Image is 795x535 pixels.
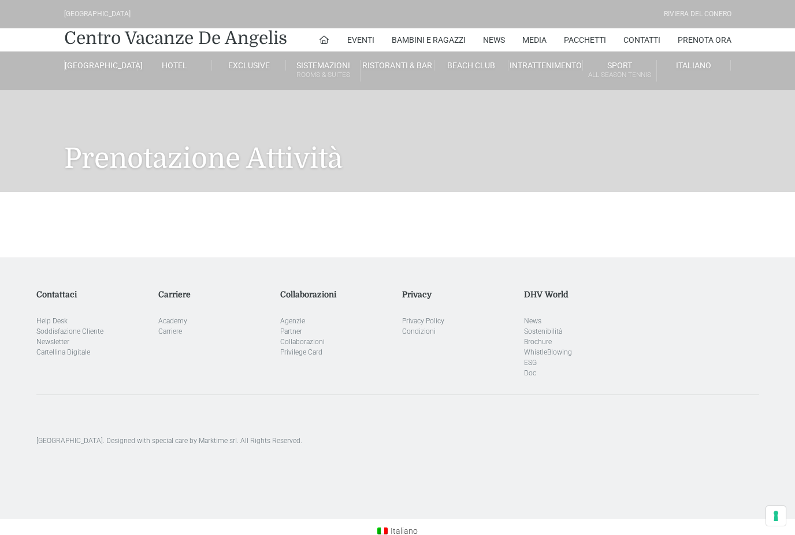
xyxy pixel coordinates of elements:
small: Rooms & Suites [286,69,359,80]
a: Help Desk [36,317,68,325]
h1: Prenotazione Attività [64,90,731,192]
a: SistemazioniRooms & Suites [286,60,360,82]
a: Hotel [138,60,212,71]
a: Beach Club [434,60,508,71]
a: ESG [524,359,537,367]
a: Exclusive [212,60,286,71]
a: Collaborazioni [280,338,325,346]
h5: Carriere [158,290,272,300]
a: Prenota Ora [678,28,731,51]
span: Italiano [676,61,711,70]
a: SportAll Season Tennis [583,60,657,82]
a: Bambini e Ragazzi [392,28,466,51]
a: Italiano [657,60,731,71]
a: Contatti [623,28,660,51]
p: [GEOGRAPHIC_DATA]. Designed with special care by Marktime srl. All Rights Reserved. [36,436,759,446]
a: Privilege Card [280,348,322,356]
a: News [483,28,505,51]
a: Carriere [158,327,182,335]
h5: Contattaci [36,290,150,300]
a: Partner [280,327,302,335]
a: [GEOGRAPHIC_DATA] [64,60,138,71]
small: All Season Tennis [583,69,656,80]
h5: Collaborazioni [280,290,393,300]
a: Media [522,28,547,51]
a: Intrattenimento [508,60,582,71]
a: Agenzie [280,317,305,325]
a: Pacchetti [564,28,606,51]
div: [GEOGRAPHIC_DATA] [64,9,131,20]
a: Ristoranti & Bar [361,60,434,71]
a: Cartellina Digitale [36,348,90,356]
div: Riviera Del Conero [664,9,731,20]
button: Le tue preferenze relative al consenso per le tecnologie di tracciamento [766,506,786,526]
a: Doc [524,369,536,377]
a: Centro Vacanze De Angelis [64,27,287,50]
a: Newsletter [36,338,69,346]
a: Soddisfazione Cliente [36,327,103,335]
a: Eventi [347,28,374,51]
a: Academy [158,317,187,325]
